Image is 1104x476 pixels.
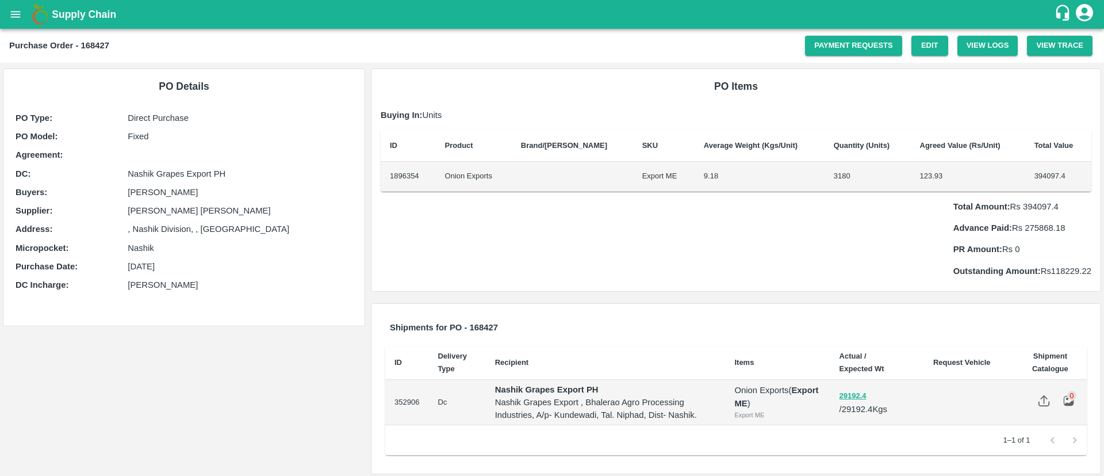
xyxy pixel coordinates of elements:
[381,78,1091,94] h6: PO Items
[16,169,30,178] b: DC :
[953,245,1002,254] b: PR Amount:
[839,389,901,416] p: / 29192.4 Kgs
[953,223,1012,233] b: Advance Paid:
[734,384,821,410] p: Onion Exports ( )
[128,186,352,199] p: [PERSON_NAME]
[953,200,1091,213] p: Rs 394097.4
[128,167,352,180] p: Nashik Grapes Export PH
[1038,395,1050,407] img: share
[1074,2,1095,26] div: account of current user
[495,385,599,394] strong: Nashik Grapes Export PH
[13,78,355,94] h6: PO Details
[9,41,109,50] b: Purchase Order - 168427
[390,141,397,150] b: ID
[704,141,798,150] b: Average Weight (Kgs/Unit)
[1032,352,1068,373] b: Shipment Catalogue
[128,223,352,235] p: , Nashik Division, , [GEOGRAPHIC_DATA]
[385,380,428,426] td: 352906
[805,36,902,56] a: Payment Requests
[633,162,695,192] td: Export ME
[1027,36,1092,56] button: View Trace
[834,141,890,150] b: Quantity (Units)
[436,162,512,192] td: Onion Exports
[390,323,498,332] b: Shipments for PO - 168427
[16,113,52,123] b: PO Type :
[381,109,1091,121] p: Units
[16,243,68,253] b: Micropocket :
[1054,4,1074,25] div: customer-support
[428,380,485,426] td: Dc
[734,386,821,408] b: Export ME
[1034,141,1074,150] b: Total Value
[839,352,884,373] b: Actual / Expected Wt
[642,141,658,150] b: SKU
[953,202,1010,211] b: Total Amount:
[381,162,436,192] td: 1896354
[128,260,352,273] p: [DATE]
[495,358,529,367] b: Recipient
[16,280,68,290] b: DC Incharge :
[438,352,467,373] b: Delivery Type
[734,410,821,420] div: Export ME
[695,162,825,192] td: 9.18
[953,222,1091,234] p: Rs 275868.18
[128,242,352,254] p: Nashik
[16,224,52,234] b: Address :
[495,396,716,422] p: Nashik Grapes Export , Bhalerao Agro Processing Industries, A/p- Kundewadi, Tal. Niphad, Dist- Na...
[16,262,78,271] b: Purchase Date :
[16,206,52,215] b: Supplier :
[825,162,911,192] td: 3180
[2,1,29,28] button: open drawer
[16,188,47,197] b: Buyers :
[52,6,1054,22] a: Supply Chain
[953,265,1091,277] p: Rs 118229.22
[734,358,754,367] b: Items
[920,141,1000,150] b: Agreed Value (Rs/Unit)
[957,36,1018,56] button: View Logs
[911,162,1025,192] td: 123.93
[128,112,352,124] p: Direct Purchase
[52,9,116,20] b: Supply Chain
[29,3,52,26] img: logo
[911,36,948,56] a: Edit
[933,358,991,367] b: Request Vehicle
[953,243,1091,256] p: Rs 0
[16,150,63,159] b: Agreement:
[521,141,607,150] b: Brand/[PERSON_NAME]
[1003,435,1030,446] p: 1–1 of 1
[839,390,867,403] button: 29192.4
[394,358,402,367] b: ID
[953,266,1041,276] b: Outstanding Amount:
[128,279,352,291] p: [PERSON_NAME]
[1063,395,1075,407] img: preview
[128,130,352,143] p: Fixed
[16,132,57,141] b: PO Model :
[1025,162,1091,192] td: 394097.4
[128,204,352,217] p: [PERSON_NAME] [PERSON_NAME]
[445,141,473,150] b: Product
[1067,391,1076,400] div: 0
[381,111,423,120] b: Buying In:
